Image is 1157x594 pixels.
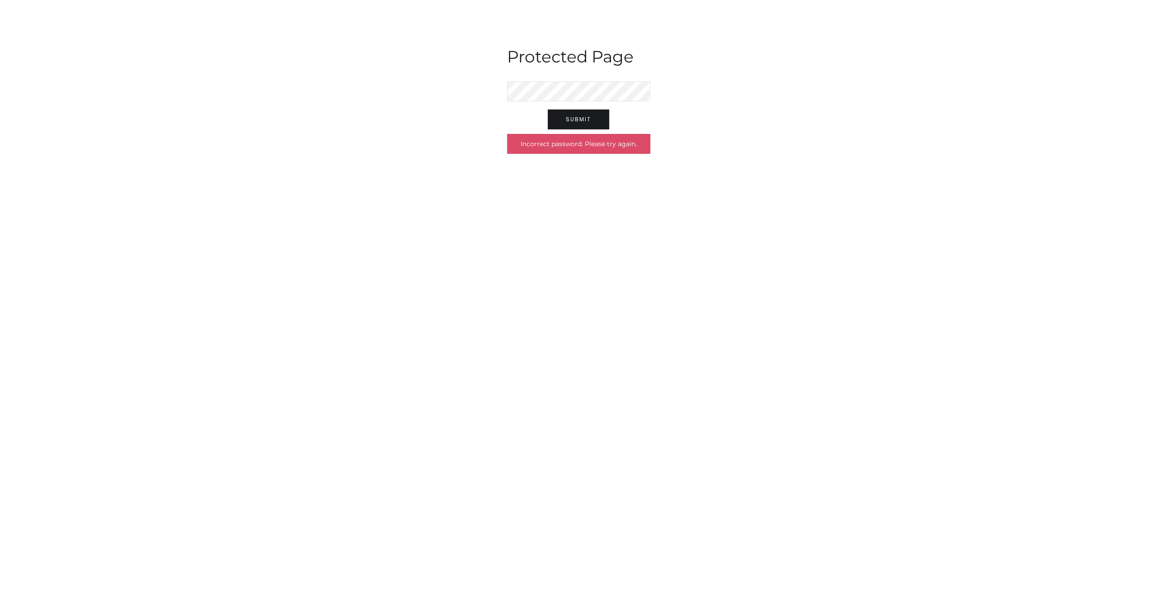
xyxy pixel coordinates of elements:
div: Incorrect password. Please try again. [521,138,637,150]
input: Submit [548,109,609,129]
form: Email Form [507,41,650,154]
aside: Language selected: English [9,577,54,591]
ul: Language list [18,578,54,591]
h2: Protected Page [507,45,650,68]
